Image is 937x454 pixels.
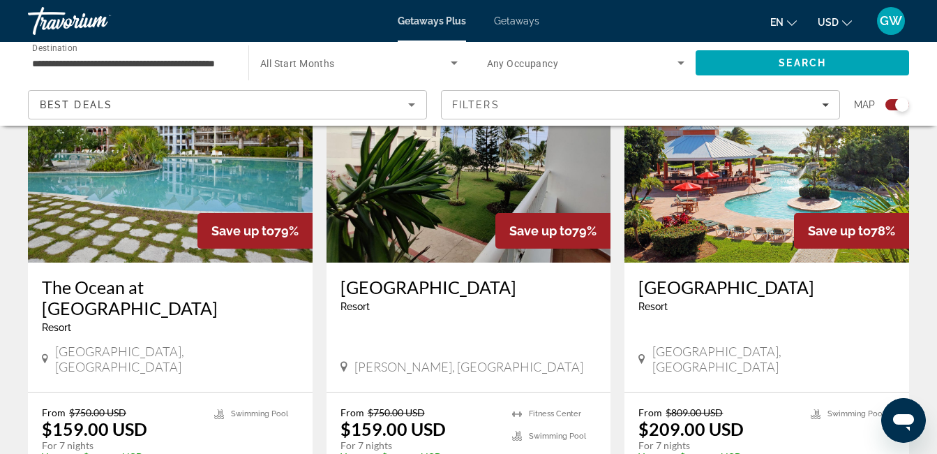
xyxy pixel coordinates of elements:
span: Map [854,95,875,115]
a: Getaways Plus [398,15,466,27]
button: Search [696,50,909,75]
mat-select: Sort by [40,96,415,113]
span: Fitness Center [529,409,581,418]
a: [GEOGRAPHIC_DATA] [340,277,597,298]
span: From [638,407,662,418]
span: Save up to [509,224,572,238]
p: $159.00 USD [340,418,446,439]
span: Resort [42,322,71,333]
span: $750.00 USD [368,407,425,418]
span: [PERSON_NAME], [GEOGRAPHIC_DATA] [354,359,583,374]
button: User Menu [873,6,909,36]
p: $159.00 USD [42,418,147,439]
span: Swimming Pool [827,409,885,418]
div: 78% [794,213,909,249]
span: Save up to [808,224,871,238]
button: Filters [441,90,840,119]
span: [GEOGRAPHIC_DATA], [GEOGRAPHIC_DATA] [55,344,298,374]
span: Swimming Pool [231,409,288,418]
a: The Ocean at [GEOGRAPHIC_DATA] [42,277,299,318]
p: $209.00 USD [638,418,744,439]
a: [GEOGRAPHIC_DATA] [638,277,895,298]
span: [GEOGRAPHIC_DATA], [GEOGRAPHIC_DATA] [652,344,895,374]
button: Change language [770,12,797,32]
span: Save up to [211,224,274,238]
span: $750.00 USD [69,407,126,418]
span: Any Occupancy [487,58,559,69]
span: GW [880,14,902,28]
span: All Start Months [260,58,335,69]
p: For 7 nights [340,439,499,452]
input: Select destination [32,55,230,72]
a: Getaways [494,15,539,27]
button: Change currency [818,12,852,32]
span: en [770,17,784,28]
span: Search [779,57,826,68]
span: Filters [452,99,500,110]
p: For 7 nights [42,439,200,452]
div: 79% [197,213,313,249]
img: The Ocean at Taino Beach [28,39,313,263]
a: Travorium [28,3,167,39]
img: Island Seas Resort [624,39,909,263]
span: From [340,407,364,418]
span: Best Deals [40,99,112,110]
span: $809.00 USD [666,407,723,418]
span: From [42,407,66,418]
img: Albatros Club Resort [327,39,611,263]
iframe: Bouton de lancement de la fenêtre de messagerie [881,398,926,443]
p: For 7 nights [638,439,797,452]
div: 79% [495,213,610,249]
span: USD [818,17,839,28]
span: Resort [340,301,370,312]
span: Destination [32,43,77,52]
span: Resort [638,301,668,312]
span: Swimming Pool [529,432,586,441]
